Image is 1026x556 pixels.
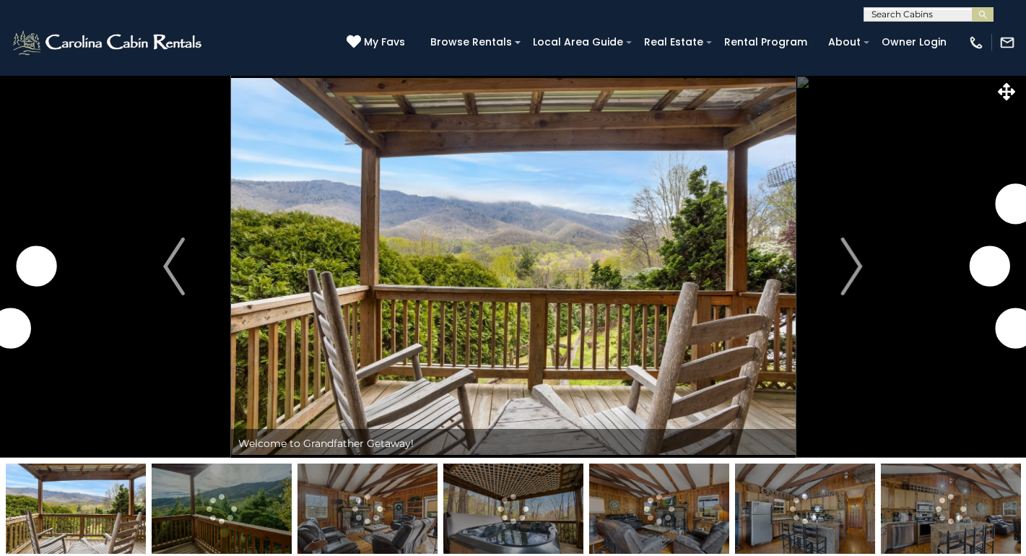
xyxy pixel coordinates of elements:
[117,75,231,458] button: Previous
[735,464,875,554] img: 166361511
[423,31,519,53] a: Browse Rentals
[347,35,409,51] a: My Favs
[821,31,868,53] a: About
[6,464,146,554] img: 166361527
[795,75,909,458] button: Next
[526,31,630,53] a: Local Area Guide
[968,35,984,51] img: phone-regular-white.png
[999,35,1015,51] img: mail-regular-white.png
[717,31,814,53] a: Rental Program
[364,35,405,50] span: My Favs
[443,464,583,554] img: 166361530
[11,28,206,57] img: White-1-2.png
[589,464,729,554] img: 166361510
[152,464,292,554] img: 163261789
[231,429,796,458] div: Welcome to Grandfather Getaway!
[297,464,438,554] img: 166361508
[881,464,1021,554] img: 166361513
[841,238,863,295] img: arrow
[874,31,954,53] a: Owner Login
[637,31,710,53] a: Real Estate
[163,238,185,295] img: arrow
